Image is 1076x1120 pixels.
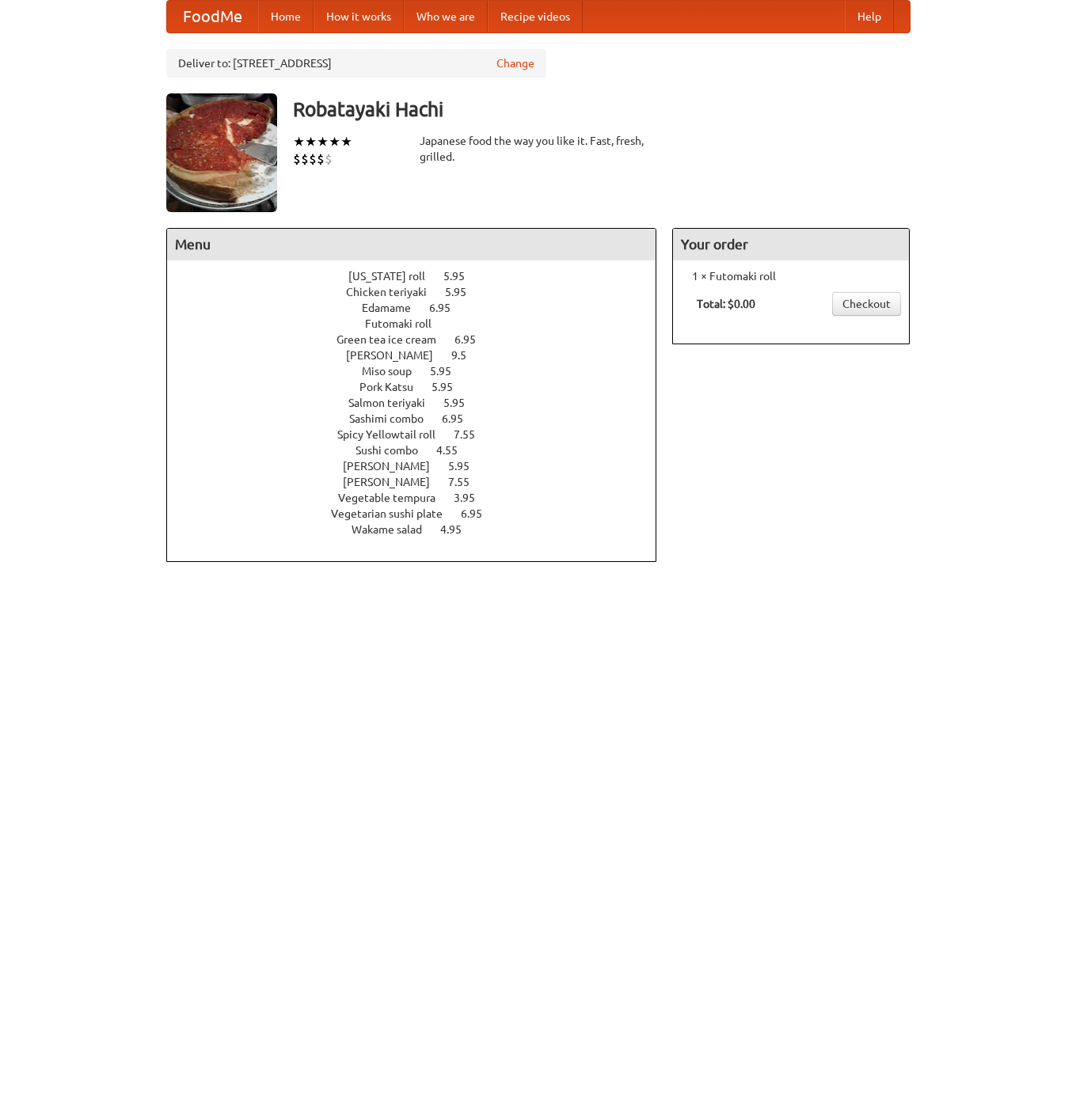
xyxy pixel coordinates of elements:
[443,270,481,283] span: 5.95
[488,1,583,32] a: Recipe videos
[258,1,314,32] a: Home
[429,302,466,314] span: 6.95
[442,412,479,425] span: 6.95
[329,133,340,150] li: ★
[697,298,755,310] b: Total: $0.00
[454,492,491,504] span: 3.95
[325,150,333,168] li: $
[681,268,901,284] li: 1 × Futomaki roll
[317,150,325,168] li: $
[440,523,477,536] span: 4.95
[359,381,482,393] a: Pork Katsu 5.95
[166,93,277,212] img: angular.jpg
[293,150,301,168] li: $
[348,270,441,283] span: [US_STATE] roll
[451,349,482,362] span: 9.5
[305,133,317,150] li: ★
[337,428,451,441] span: Spicy Yellowtail roll
[362,365,481,378] a: Miso soup 5.95
[673,229,909,260] h4: Your order
[832,292,901,316] a: Checkout
[420,133,657,165] div: Japanese food the way you like it. Fast, fresh, grilled.
[346,286,496,298] a: Chicken teriyaki 5.95
[314,1,404,32] a: How it works
[340,133,352,150] li: ★
[336,333,452,346] span: Green tea ice cream
[331,507,458,520] span: Vegetarian sushi plate
[349,412,439,425] span: Sashimi combo
[309,150,317,168] li: $
[432,381,469,393] span: 5.95
[338,492,451,504] span: Vegetable tempura
[348,397,441,409] span: Salmon teriyaki
[845,1,894,32] a: Help
[448,476,485,488] span: 7.55
[348,397,494,409] a: Salmon teriyaki 5.95
[348,270,494,283] a: [US_STATE] roll 5.95
[293,133,305,150] li: ★
[349,412,492,425] a: Sashimi combo 6.95
[448,460,485,473] span: 5.95
[359,381,429,393] span: Pork Katsu
[167,229,656,260] h4: Menu
[343,476,446,488] span: [PERSON_NAME]
[362,302,427,314] span: Edamame
[331,507,511,520] a: Vegetarian sushi plate 6.95
[445,286,482,298] span: 5.95
[454,333,492,346] span: 6.95
[352,523,438,536] span: Wakame salad
[496,55,534,71] a: Change
[365,317,447,330] span: Futomaki roll
[430,365,467,378] span: 5.95
[317,133,329,150] li: ★
[338,492,504,504] a: Vegetable tempura 3.95
[343,460,499,473] a: [PERSON_NAME] 5.95
[461,507,498,520] span: 6.95
[346,349,496,362] a: [PERSON_NAME] 9.5
[355,444,434,457] span: Sushi combo
[293,93,911,125] h3: Robatayaki Hachi
[336,333,505,346] a: Green tea ice cream 6.95
[365,317,477,330] a: Futomaki roll
[443,397,481,409] span: 5.95
[343,460,446,473] span: [PERSON_NAME]
[352,523,491,536] a: Wakame salad 4.95
[346,286,443,298] span: Chicken teriyaki
[355,444,487,457] a: Sushi combo 4.55
[166,49,546,78] div: Deliver to: [STREET_ADDRESS]
[346,349,449,362] span: [PERSON_NAME]
[301,150,309,168] li: $
[362,365,428,378] span: Miso soup
[343,476,499,488] a: [PERSON_NAME] 7.55
[436,444,473,457] span: 4.55
[454,428,491,441] span: 7.55
[362,302,480,314] a: Edamame 6.95
[337,428,504,441] a: Spicy Yellowtail roll 7.55
[167,1,258,32] a: FoodMe
[404,1,488,32] a: Who we are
